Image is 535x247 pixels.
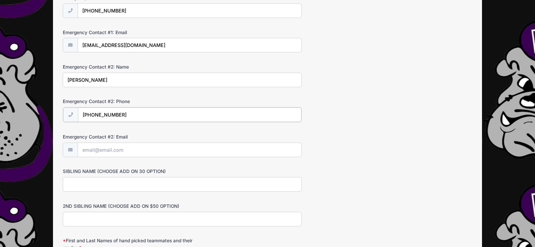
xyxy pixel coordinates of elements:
input: (xxx) xxx-xxxx [78,3,302,18]
label: Emergency Contact #2: Email [63,133,199,140]
label: SIBLING NAME (CHOOSE ADD ON 30 OPTION) [63,168,199,175]
input: (xxx) xxx-xxxx [78,107,301,122]
label: Emergency Contact #2: Phone [63,98,199,105]
label: Emergency Contact #2: Name [63,64,199,70]
input: email@email.com [78,38,302,52]
label: Emergency Contact #1: Email [63,29,199,36]
label: 2ND SIBLING NAME (CHOOSE ADD ON $50 OPTION) [63,203,199,209]
input: email@email.com [78,143,302,157]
